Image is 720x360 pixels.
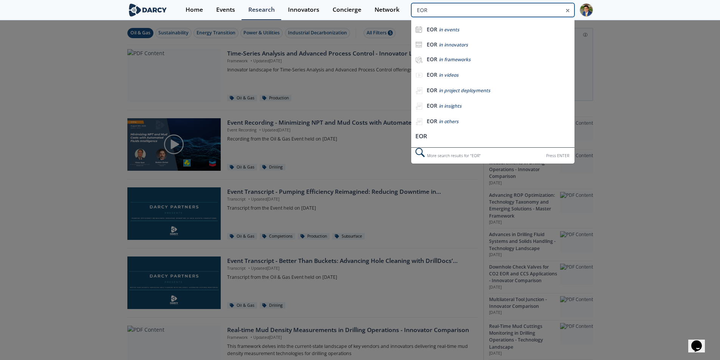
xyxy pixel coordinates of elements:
[439,103,461,109] span: in insights
[439,42,468,48] span: in innovators
[439,56,471,63] span: in frameworks
[375,7,399,13] div: Network
[127,3,169,17] img: logo-wide.svg
[415,26,422,33] img: icon
[427,71,437,78] b: EOR
[427,26,437,33] b: EOR
[546,152,569,160] div: Press ENTER
[688,330,712,352] iframe: chat widget
[186,7,203,13] div: Home
[248,7,275,13] div: Research
[411,130,574,144] li: EOR
[411,3,574,17] input: Advanced Search
[427,102,437,109] b: EOR
[427,41,437,48] b: EOR
[439,118,458,125] span: in others
[411,147,574,164] div: More search results for " EOR "
[580,3,593,17] img: Profile
[427,117,437,125] b: EOR
[439,72,458,78] span: in videos
[427,87,437,94] b: EOR
[216,7,235,13] div: Events
[427,56,437,63] b: EOR
[333,7,361,13] div: Concierge
[439,26,459,33] span: in events
[288,7,319,13] div: Innovators
[439,87,490,94] span: in project deployments
[415,41,422,48] img: icon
